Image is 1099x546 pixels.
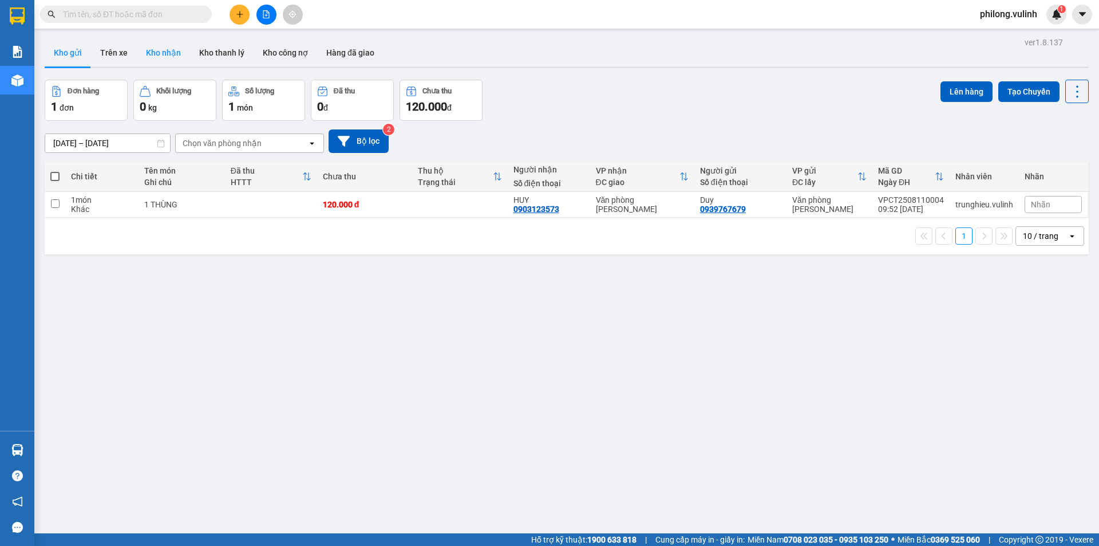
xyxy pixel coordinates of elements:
span: 120.000 [406,100,447,113]
button: Kho công nợ [254,39,317,66]
div: Trạng thái [418,178,492,187]
div: Người gửi [700,166,781,175]
span: đ [447,103,452,112]
img: logo-vxr [10,7,25,25]
div: ĐC lấy [792,178,857,187]
button: Bộ lọc [329,129,389,153]
button: Đã thu0đ [311,80,394,121]
span: aim [288,10,297,18]
button: Đơn hàng1đơn [45,80,128,121]
div: VP nhận [596,166,679,175]
span: 0 [140,100,146,113]
span: Hỗ trợ kỹ thuật: [531,533,637,546]
span: 1 [228,100,235,113]
button: Hàng đã giao [317,39,384,66]
span: 1 [51,100,57,113]
button: Tạo Chuyến [998,81,1060,102]
button: Số lượng1món [222,80,305,121]
div: Đã thu [231,166,302,175]
button: Kho nhận [137,39,190,66]
div: 120.000 đ [323,200,406,209]
div: 0903123573 [513,205,559,214]
span: ⚪️ [891,537,895,542]
div: 1 THÙNG [144,200,219,209]
img: warehouse-icon [11,74,23,87]
button: 1 [955,227,973,245]
th: Toggle SortBy [412,162,507,192]
span: notification [12,496,23,507]
div: Người nhận [513,165,584,174]
div: Số lượng [245,87,274,95]
span: philong.vulinh [971,7,1046,21]
button: Khối lượng0kg [133,80,216,121]
span: Miền Bắc [898,533,980,546]
span: | [645,533,647,546]
div: Tên món [144,166,219,175]
div: Thu hộ [418,166,492,175]
span: món [237,103,253,112]
div: Chưa thu [323,172,406,181]
div: VP gửi [792,166,857,175]
span: question-circle [12,470,23,481]
sup: 2 [383,124,394,135]
button: Lên hàng [940,81,993,102]
div: Đơn hàng [68,87,99,95]
input: Select a date range. [45,134,170,152]
span: Miền Nam [748,533,888,546]
span: 1 [1060,5,1064,13]
input: Tìm tên, số ĐT hoặc mã đơn [63,8,198,21]
div: Khối lượng [156,87,191,95]
div: ver 1.8.137 [1025,36,1063,49]
div: VPCT2508110004 [878,195,944,205]
th: Toggle SortBy [786,162,872,192]
th: Toggle SortBy [225,162,317,192]
div: Chọn văn phòng nhận [183,138,262,149]
strong: 0369 525 060 [931,535,980,544]
div: 0939767679 [700,205,746,214]
button: Chưa thu120.000đ [400,80,483,121]
div: HUY [513,195,584,205]
span: file-add [262,10,270,18]
div: Đã thu [334,87,355,95]
div: Ghi chú [144,178,219,187]
img: warehouse-icon [11,444,23,456]
div: Số điện thoại [700,178,781,187]
span: plus [236,10,244,18]
img: solution-icon [11,46,23,58]
span: kg [148,103,157,112]
sup: 1 [1058,5,1066,13]
div: ĐC giao [596,178,679,187]
svg: open [1068,231,1077,241]
span: | [989,533,990,546]
div: Ngày ĐH [878,178,935,187]
svg: open [307,139,317,148]
div: 09:52 [DATE] [878,205,944,214]
strong: 0708 023 035 - 0935 103 250 [784,535,888,544]
div: Nhân viên [955,172,1013,181]
div: Số điện thoại [513,179,584,188]
div: trunghieu.vulinh [955,200,1013,209]
button: Kho gửi [45,39,91,66]
button: plus [230,5,250,25]
span: 0 [317,100,323,113]
th: Toggle SortBy [590,162,694,192]
th: Toggle SortBy [872,162,950,192]
span: caret-down [1077,9,1088,19]
div: Nhãn [1025,172,1082,181]
div: Chưa thu [422,87,452,95]
button: caret-down [1072,5,1092,25]
strong: 1900 633 818 [587,535,637,544]
div: Duy [700,195,781,205]
span: search [48,10,56,18]
div: 1 món [71,195,133,205]
span: Cung cấp máy in - giấy in: [655,533,745,546]
span: đơn [60,103,74,112]
button: file-add [256,5,276,25]
div: Chi tiết [71,172,133,181]
span: Nhãn [1031,200,1050,209]
div: Khác [71,205,133,214]
button: Trên xe [91,39,137,66]
div: Văn phòng [PERSON_NAME] [596,195,689,214]
span: đ [323,103,328,112]
div: HTTT [231,178,302,187]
